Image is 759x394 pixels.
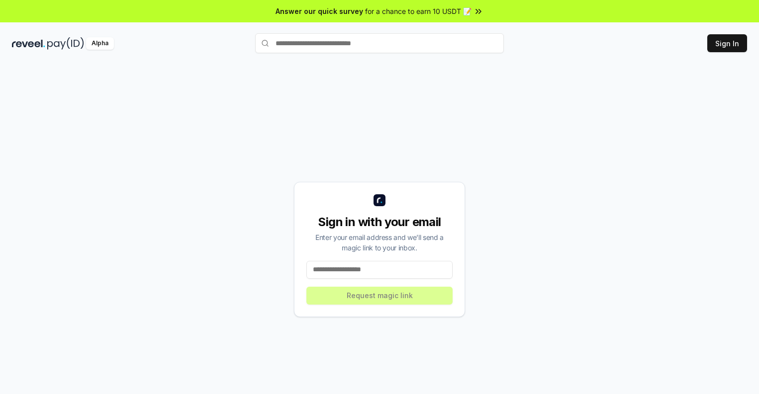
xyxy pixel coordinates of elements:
[365,6,472,16] span: for a chance to earn 10 USDT 📝
[306,232,453,253] div: Enter your email address and we’ll send a magic link to your inbox.
[374,194,385,206] img: logo_small
[276,6,363,16] span: Answer our quick survey
[306,214,453,230] div: Sign in with your email
[707,34,747,52] button: Sign In
[12,37,45,50] img: reveel_dark
[47,37,84,50] img: pay_id
[86,37,114,50] div: Alpha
